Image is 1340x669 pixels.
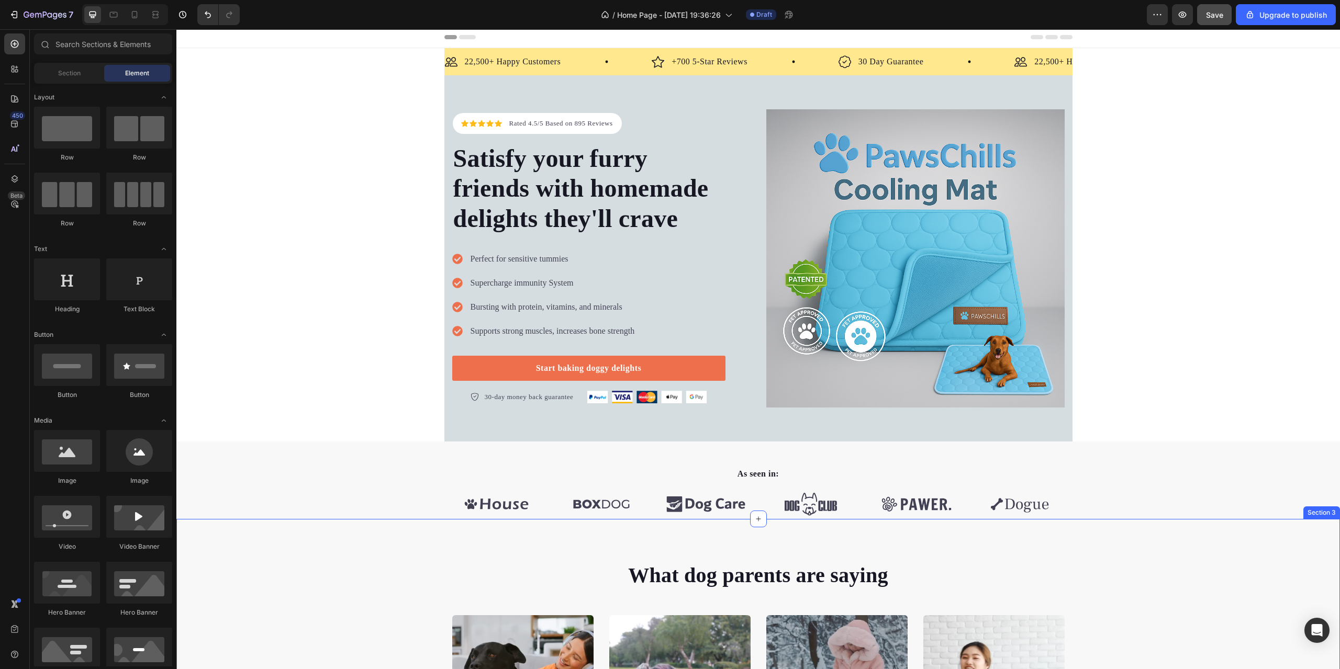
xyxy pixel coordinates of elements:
img: 495611768014373769-7c4ce677-e43d-468f-bde9-8096624ab504.svg [695,460,784,490]
div: Open Intercom Messenger [1304,618,1330,643]
span: Toggle open [155,326,172,343]
p: Supports strong muscles, increases bone strength [294,296,459,308]
span: Save [1206,10,1223,19]
div: Button [106,390,172,400]
div: Undo/Redo [197,4,240,25]
img: 495611768014373769-8f5bddfa-9d08-4d4c-b7cb-d365afa8f1ce.svg [590,460,679,490]
div: 450 [10,111,25,120]
div: Beta [8,191,25,200]
div: Text Block [106,304,172,314]
span: Media [34,416,52,425]
div: Start baking doggy delights [360,333,465,345]
div: Video [34,542,100,551]
img: 495611768014373769-981e6b24-84f2-4fdd-aaee-bd19adeed4df.svg [276,460,365,490]
iframe: Design area [176,29,1340,669]
p: Rated 4.5/5 Based on 895 Reviews [333,89,437,99]
div: Button [34,390,100,400]
img: 495611768014373769-47762bdc-c92b-46d1-973d-50401e2847fe.png [411,361,530,374]
div: Video Banner [106,542,172,551]
button: Upgrade to publish [1236,4,1336,25]
div: Image [34,476,100,485]
a: Start baking doggy delights [276,326,549,351]
img: 495611768014373769-015d044c-5724-4b41-8847-1f399323f372.svg [485,460,574,490]
div: Upgrade to publish [1245,9,1327,20]
img: gempages_580635014106973102-49f2840e-e14d-41bf-8b0c-27858953f93f.png [590,80,888,378]
div: Row [106,153,172,162]
span: Section [58,69,81,78]
p: Supercharge immunity System [294,247,459,260]
span: / [612,9,615,20]
span: Toggle open [155,89,172,106]
p: 30-day money back guarantee [308,362,397,373]
span: Home Page - [DATE] 19:36:26 [617,9,721,20]
p: As seen in: [277,438,887,451]
span: Layout [34,93,54,102]
div: Hero Banner [106,608,172,617]
span: Toggle open [155,241,172,257]
button: 7 [4,4,78,25]
p: Perfect for sensitive tummies [294,223,459,236]
span: Text [34,244,47,254]
input: Search Sections & Elements [34,33,172,54]
p: What dog parents are saying [277,532,887,560]
img: 495611768014373769-845474b4-0199-44d2-b62b-62102d00c11f.svg [381,460,470,490]
div: Heading [34,304,100,314]
p: 7 [69,8,73,21]
div: Row [106,219,172,228]
div: Image [106,476,172,485]
p: Satisfy your furry friends with homemade delights they'll crave [277,114,548,205]
span: Toggle open [155,412,172,429]
img: 495611768014373769-b5058420-69ea-48aa-aeae-7d446ad28bcc.svg [799,460,888,490]
div: Row [34,219,100,228]
span: Element [125,69,149,78]
p: Bursting with protein, vitamins, and minerals [294,271,459,284]
div: Hero Banner [34,608,100,617]
div: Section 3 [1129,479,1162,488]
span: Button [34,330,53,339]
button: Save [1197,4,1232,25]
div: Row [34,153,100,162]
span: Draft [756,10,772,19]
